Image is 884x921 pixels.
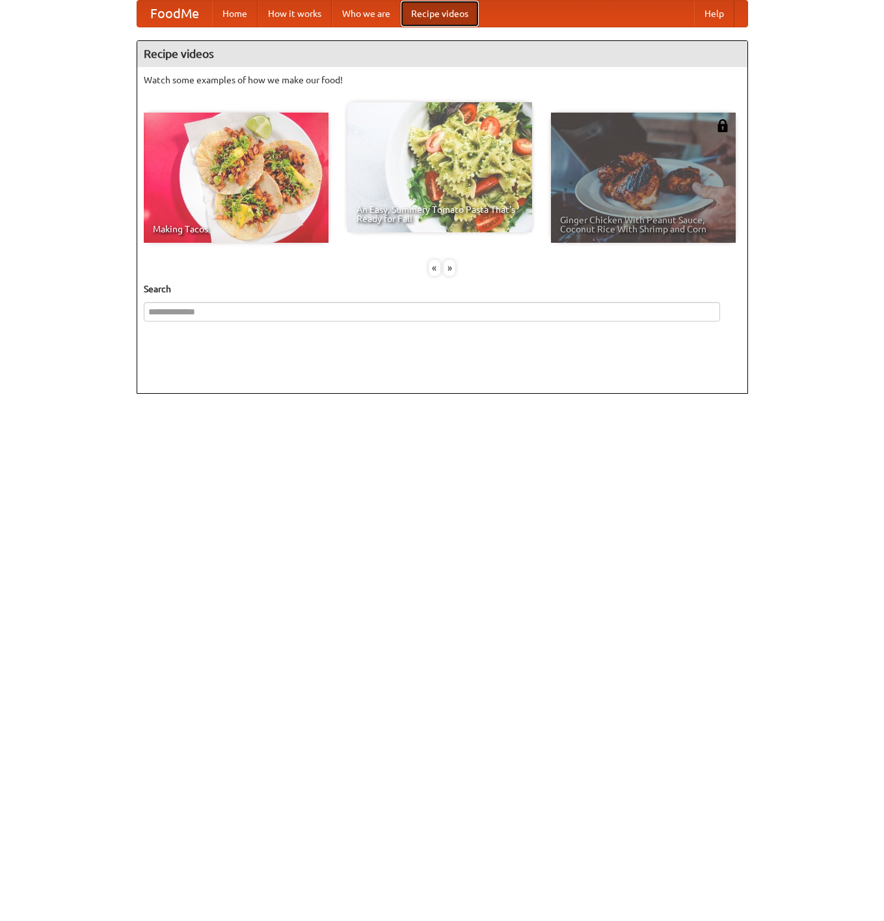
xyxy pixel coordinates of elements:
div: « [429,260,440,276]
a: Making Tacos [144,113,328,243]
p: Watch some examples of how we make our food! [144,74,741,87]
img: 483408.png [716,119,729,132]
a: How it works [258,1,332,27]
a: Who we are [332,1,401,27]
div: » [444,260,455,276]
a: FoodMe [137,1,212,27]
a: Home [212,1,258,27]
a: An Easy, Summery Tomato Pasta That's Ready for Fall [347,102,532,232]
h4: Recipe videos [137,41,747,67]
a: Recipe videos [401,1,479,27]
h5: Search [144,282,741,296]
span: Making Tacos [153,225,319,234]
span: An Easy, Summery Tomato Pasta That's Ready for Fall [356,205,523,223]
a: Help [694,1,734,27]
